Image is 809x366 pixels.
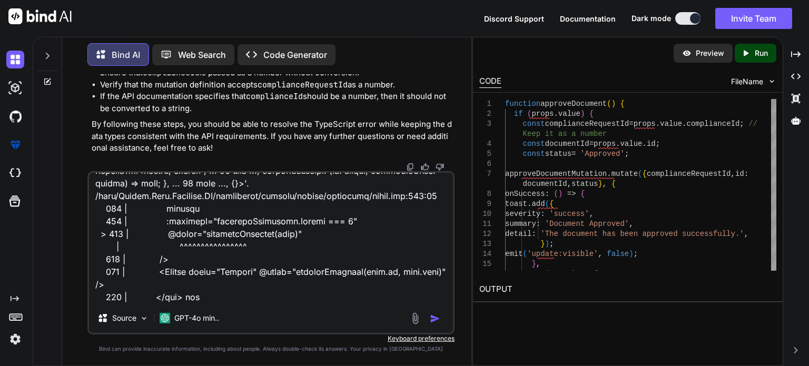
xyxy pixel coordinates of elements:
[744,230,748,238] span: ,
[656,120,660,128] span: .
[560,13,616,24] button: Documentation
[554,110,558,118] span: .
[545,120,629,128] span: complianceRequestId
[643,140,647,148] span: .
[580,150,625,158] span: 'Approved'
[6,136,24,154] img: premium
[523,150,545,158] span: const
[731,76,763,87] span: FileName
[473,277,783,302] h2: OUTPUT
[620,140,643,148] span: value
[523,140,545,148] span: const
[629,120,633,128] span: =
[6,79,24,97] img: darkAi-studio
[629,250,633,258] span: )
[638,170,642,178] span: (
[632,13,671,24] span: Dark mode
[505,100,540,108] span: function
[6,51,24,68] img: darkChat
[603,180,607,188] span: ,
[767,77,776,86] img: chevron down
[174,313,219,323] p: GPT-4o min..
[540,230,744,238] span: 'The document has been approved successfully.'
[406,163,415,171] img: copy
[739,120,744,128] span: ;
[6,164,24,182] img: cloudideIcon
[532,110,554,118] span: props
[571,270,576,278] span: )
[545,240,549,248] span: )
[545,140,589,148] span: documentId
[479,209,491,219] div: 10
[715,8,792,29] button: Invite Team
[696,48,724,58] p: Preview
[545,220,629,228] span: 'Document Approved'
[140,314,149,323] img: Pick Models
[505,190,545,198] span: onSuccess
[748,120,757,128] span: //
[611,100,616,108] span: )
[100,91,452,114] li: If the API documentation specifies that should be a number, then it should not be converted to a ...
[611,180,616,188] span: {
[607,170,611,178] span: .
[505,250,523,258] span: emit
[682,48,692,58] img: preview
[687,120,740,128] span: complianceId
[545,270,549,278] span: (
[616,140,620,148] span: .
[479,219,491,229] div: 11
[178,48,226,61] p: Web Search
[505,220,536,228] span: summary
[682,120,686,128] span: .
[620,100,625,108] span: {
[436,163,444,171] img: dislike
[505,270,536,278] span: onError
[479,119,491,129] div: 3
[549,210,589,218] span: 'success'
[755,48,768,58] p: Run
[567,180,571,188] span: ,
[505,200,527,208] span: toast
[625,150,629,158] span: ;
[634,120,656,128] span: props
[571,180,598,188] span: status
[112,313,136,323] p: Source
[735,170,744,178] span: id
[6,330,24,348] img: settings
[514,110,523,118] span: if
[589,140,594,148] span: =
[731,170,735,178] span: ,
[523,180,567,188] span: documentId
[479,269,491,279] div: 16
[112,48,140,61] p: Bind AI
[647,170,731,178] span: complianceRequestId
[505,170,607,178] span: approveDocumentMutation
[263,48,327,61] p: Code Generator
[598,250,603,258] span: ,
[744,170,748,178] span: :
[479,159,491,169] div: 6
[545,150,571,158] span: status
[87,345,455,353] p: Bind can provide inaccurate information, including about people. Always double-check its answers....
[484,14,544,23] span: Discord Support
[532,230,536,238] span: :
[545,200,549,208] span: (
[598,180,603,188] span: }
[634,250,638,258] span: ;
[536,270,540,278] span: :
[567,190,576,198] span: =>
[540,100,607,108] span: approveDocument
[479,239,491,249] div: 13
[611,170,638,178] span: mutate
[160,313,170,323] img: GPT-4o mini
[560,14,616,23] span: Documentation
[527,200,531,208] span: .
[505,230,531,238] span: detail
[549,200,554,208] span: {
[479,199,491,209] div: 9
[589,210,594,218] span: ,
[479,189,491,199] div: 8
[527,110,531,118] span: (
[421,163,429,171] img: like
[558,190,563,198] span: )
